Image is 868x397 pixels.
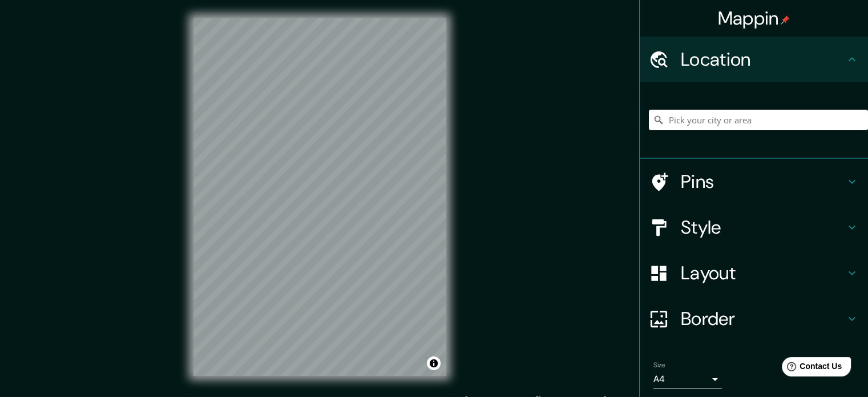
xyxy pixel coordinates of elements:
[781,15,790,25] img: pin-icon.png
[653,360,665,370] label: Size
[653,370,722,388] div: A4
[766,352,855,384] iframe: Help widget launcher
[640,159,868,204] div: Pins
[640,296,868,342] div: Border
[427,356,441,370] button: Toggle attribution
[681,170,845,193] h4: Pins
[640,37,868,82] div: Location
[640,250,868,296] div: Layout
[681,216,845,239] h4: Style
[640,204,868,250] div: Style
[193,18,446,376] canvas: Map
[681,262,845,284] h4: Layout
[681,48,845,71] h4: Location
[681,307,845,330] h4: Border
[718,7,790,30] h4: Mappin
[649,110,868,130] input: Pick your city or area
